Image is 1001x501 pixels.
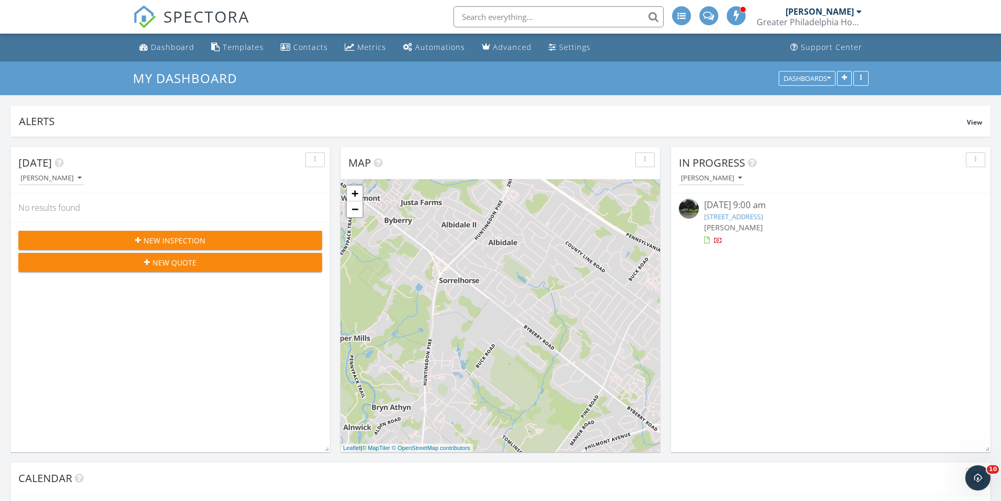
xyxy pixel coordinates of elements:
a: © OpenStreetMap contributors [392,445,470,451]
img: The Best Home Inspection Software - Spectora [133,5,156,28]
div: Dashboard [151,42,194,52]
a: Dashboard [135,38,199,57]
button: Dashboards [779,71,835,86]
span: View [967,118,982,127]
a: Settings [544,38,595,57]
span: SPECTORA [163,5,250,27]
span: New Inspection [143,235,205,246]
a: [DATE] 9:00 am [STREET_ADDRESS] [PERSON_NAME] [679,199,983,246]
span: Map [348,156,371,170]
a: Metrics [340,38,390,57]
a: My Dashboard [133,69,246,87]
a: Advanced [478,38,536,57]
img: streetview [679,199,699,219]
button: [PERSON_NAME] [679,171,744,186]
div: [DATE] 9:00 am [704,199,957,212]
span: In Progress [679,156,745,170]
a: Automations (Advanced) [399,38,469,57]
iframe: Intercom live chat [965,465,990,490]
div: Greater Philadelphia Home Solutions [757,17,862,27]
div: No results found [11,193,330,222]
div: Settings [559,42,591,52]
div: Contacts [293,42,328,52]
a: Zoom in [347,186,363,201]
div: [PERSON_NAME] [786,6,854,17]
span: [DATE] [18,156,52,170]
a: Leaflet [343,445,360,451]
span: New Quote [152,257,197,268]
button: New Quote [18,253,322,272]
span: [PERSON_NAME] [704,222,763,232]
div: Dashboards [783,75,831,82]
div: | [340,444,473,453]
div: [PERSON_NAME] [20,175,81,182]
input: Search everything... [453,6,664,27]
a: Support Center [786,38,866,57]
div: Support Center [801,42,862,52]
button: New Inspection [18,231,322,250]
span: Calendar [18,471,72,485]
div: Automations [415,42,465,52]
span: 10 [987,465,999,474]
a: Templates [207,38,268,57]
a: SPECTORA [133,14,250,36]
a: © MapTiler [362,445,390,451]
div: Metrics [357,42,386,52]
a: [STREET_ADDRESS] [704,212,763,221]
a: Zoom out [347,201,363,217]
div: Alerts [19,114,967,128]
button: [PERSON_NAME] [18,171,84,186]
div: [PERSON_NAME] [681,175,742,182]
a: Contacts [276,38,332,57]
div: Advanced [493,42,532,52]
div: Templates [223,42,264,52]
